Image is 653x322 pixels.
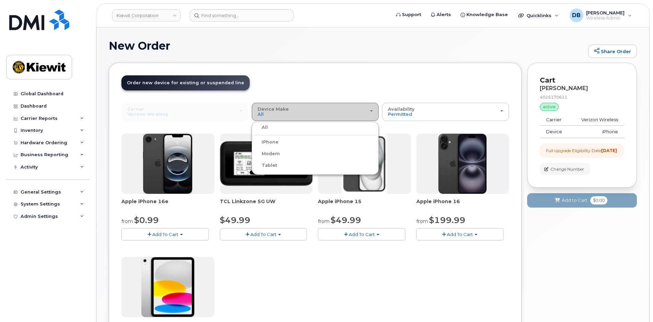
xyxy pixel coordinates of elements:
[438,134,487,194] img: iphone_16_plus.png
[540,75,624,85] p: Cart
[349,232,375,237] span: Add To Cart
[253,161,277,170] label: Tablet
[127,80,244,85] span: Order new device for existing or suspended line
[252,103,379,121] button: Device Make All
[590,196,607,205] span: $0.00
[388,111,412,117] span: Permitted
[220,141,313,186] img: linkzone5g.png
[121,228,209,240] button: Add To Cart
[416,218,428,224] small: from
[540,114,571,126] td: Carrier
[447,232,473,237] span: Add To Cart
[318,198,411,212] div: Apple iPhone 15
[258,106,289,112] span: Device Make
[588,45,637,58] a: Share Order
[220,228,307,240] button: Add To Cart
[134,215,159,225] span: $0.99
[540,94,624,100] div: 4025170611
[416,198,509,212] div: Apple iPhone 16
[429,215,465,225] span: $199.99
[540,163,590,175] button: Change Number
[141,257,194,317] img: ipad_11.png
[540,126,571,138] td: Device
[152,232,178,237] span: Add To Cart
[571,114,624,126] td: Verizon Wireless
[331,215,361,225] span: $49.99
[220,198,313,212] div: TCL Linkzone 5G UW
[546,148,617,153] div: Full Upgrade Eligibility Date
[571,126,624,138] td: iPhone
[382,103,509,121] button: Availability Permitted
[253,138,278,146] label: iPhone
[550,166,584,172] span: Change Number
[540,85,624,91] div: [PERSON_NAME]
[562,197,587,203] span: Add to Cart
[109,40,585,52] h1: New Order
[258,111,264,117] span: All
[143,134,192,194] img: iphone16e.png
[318,218,330,224] small: from
[601,148,617,153] strong: [DATE]
[253,123,268,132] label: All
[416,228,504,240] button: Add To Cart
[121,198,214,212] div: Apple iPhone 16e
[388,106,415,112] span: Availability
[220,215,250,225] span: $49.99
[623,292,648,317] iframe: Messenger Launcher
[540,103,559,111] div: active
[318,228,405,240] button: Add To Cart
[250,232,276,237] span: Add To Cart
[527,193,637,207] button: Add to Cart $0.00
[253,150,280,158] label: Modem
[121,218,133,224] small: from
